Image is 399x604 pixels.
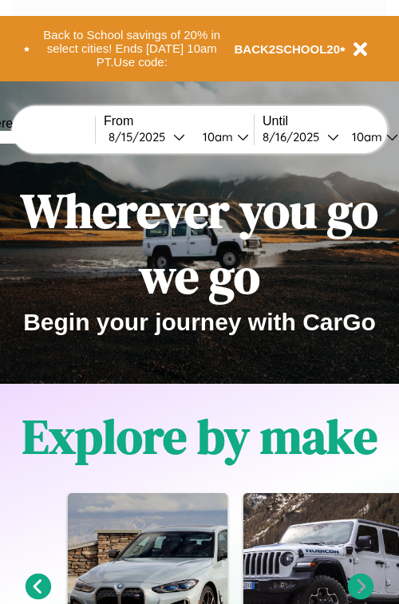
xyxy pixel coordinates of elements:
div: 10am [344,129,386,144]
label: From [104,114,254,128]
div: 8 / 16 / 2025 [263,129,327,144]
button: 8/15/2025 [104,128,190,145]
div: 8 / 15 / 2025 [109,129,173,144]
h1: Explore by make [22,404,377,469]
button: Back to School savings of 20% in select cities! Ends [DATE] 10am PT.Use code: [30,24,235,73]
div: 10am [195,129,237,144]
b: BACK2SCHOOL20 [235,42,341,56]
button: 10am [190,128,254,145]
